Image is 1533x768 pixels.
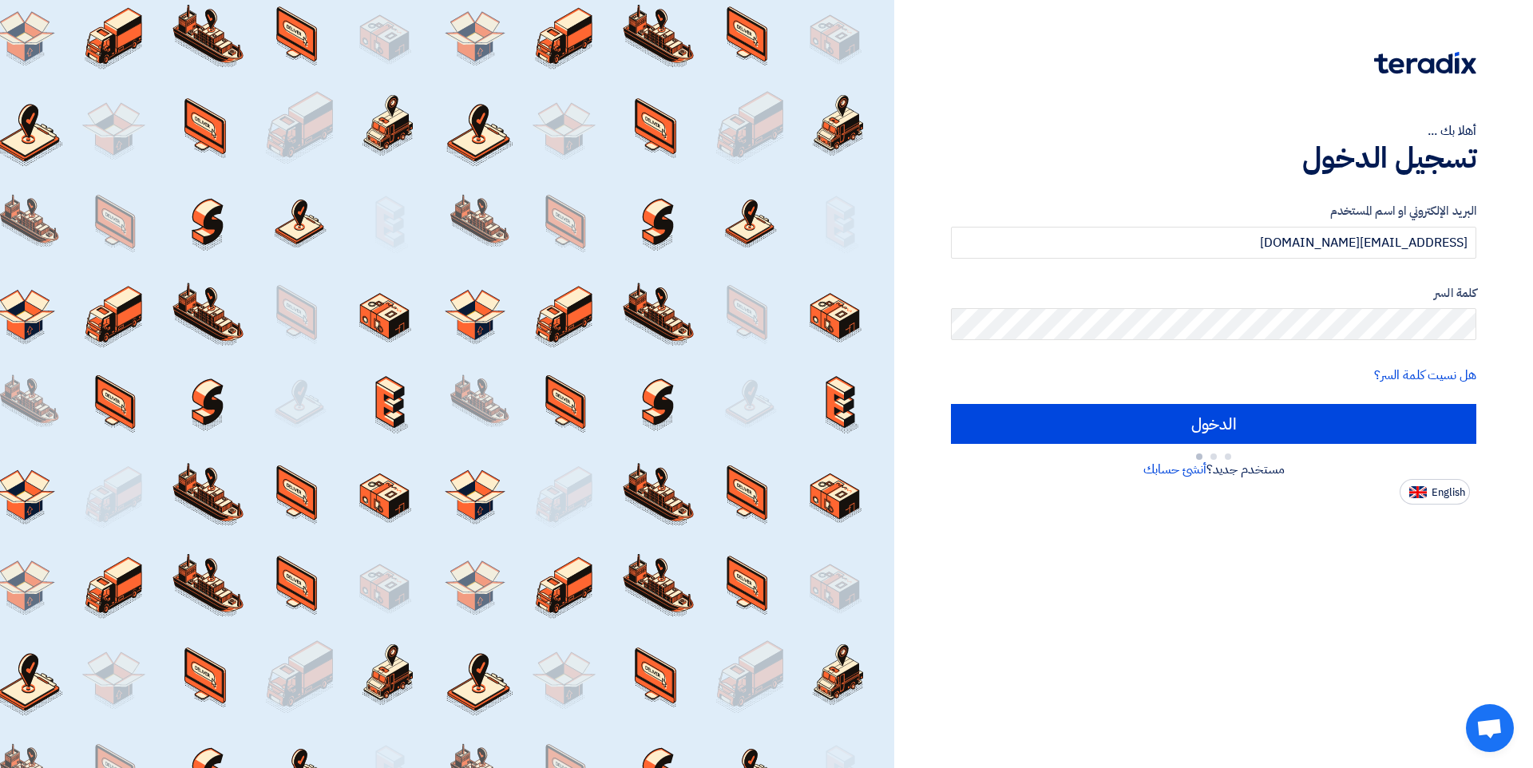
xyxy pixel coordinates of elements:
a: Open chat [1466,704,1514,752]
input: الدخول [951,404,1476,444]
button: English [1400,479,1470,505]
a: أنشئ حسابك [1143,460,1206,479]
div: أهلا بك ... [951,121,1476,141]
span: English [1432,487,1465,498]
img: en-US.png [1409,486,1427,498]
label: البريد الإلكتروني او اسم المستخدم [951,202,1476,220]
input: أدخل بريد العمل الإلكتروني او اسم المستخدم الخاص بك ... [951,227,1476,259]
div: مستخدم جديد؟ [951,460,1476,479]
a: هل نسيت كلمة السر؟ [1374,366,1476,385]
label: كلمة السر [951,284,1476,303]
h1: تسجيل الدخول [951,141,1476,176]
img: Teradix logo [1374,52,1476,74]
